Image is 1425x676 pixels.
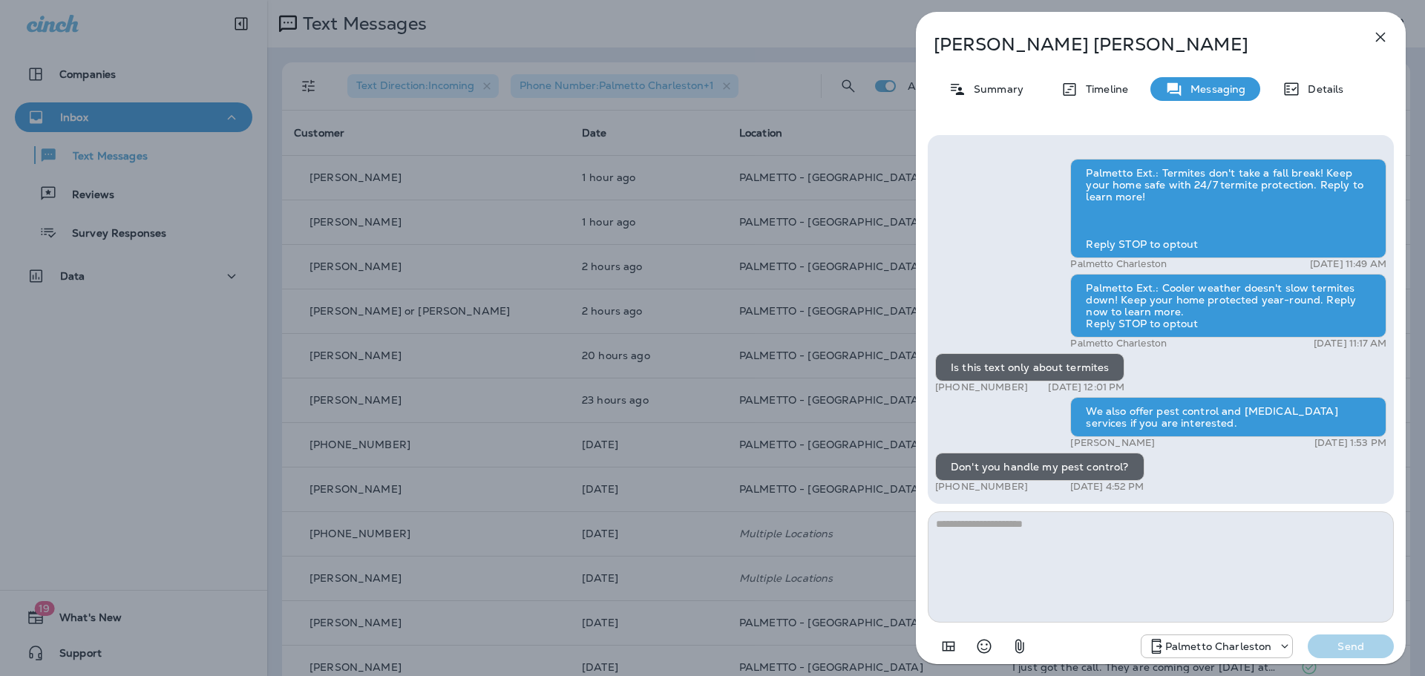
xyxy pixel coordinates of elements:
p: Messaging [1183,83,1245,95]
p: [PHONE_NUMBER] [935,381,1028,393]
div: Palmetto Ext.: Cooler weather doesn't slow termites down! Keep your home protected year-round. Re... [1070,274,1386,338]
p: [DATE] 12:01 PM [1048,381,1124,393]
button: Add in a premade template [934,631,963,661]
p: Palmetto Charleston [1070,258,1167,270]
div: +1 (843) 277-8322 [1141,637,1293,655]
p: Summary [966,83,1023,95]
p: [DATE] 4:52 PM [1070,481,1144,493]
p: Palmetto Charleston [1165,640,1272,652]
p: Palmetto Charleston [1070,338,1167,350]
p: [DATE] 1:53 PM [1314,437,1386,449]
div: Palmetto Ext.: Termites don't take a fall break! Keep your home safe with 24/7 termite protection... [1070,159,1386,258]
p: [PERSON_NAME] [PERSON_NAME] [934,34,1339,55]
p: Details [1300,83,1343,95]
p: Timeline [1078,83,1128,95]
button: Select an emoji [969,631,999,661]
p: [PHONE_NUMBER] [935,481,1028,493]
p: [DATE] 11:49 AM [1310,258,1386,270]
div: Don't you handle my pest control? [935,453,1144,481]
div: We also offer pest control and [MEDICAL_DATA] services if you are interested. [1070,397,1386,437]
p: [PERSON_NAME] [1070,437,1155,449]
div: Is this text only about termites [935,353,1124,381]
p: [DATE] 11:17 AM [1314,338,1386,350]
